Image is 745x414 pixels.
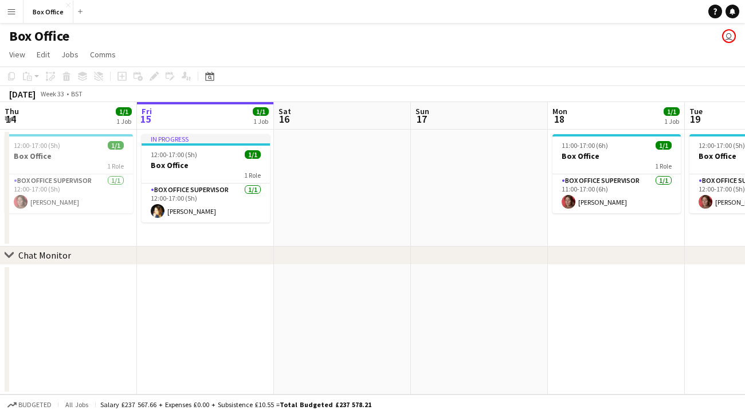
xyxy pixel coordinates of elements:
span: Sat [279,106,291,116]
div: Salary £237 567.66 + Expenses £0.00 + Subsistence £10.55 = [100,400,371,409]
span: 1 Role [655,162,672,170]
span: Week 33 [38,89,66,98]
span: Fri [142,106,152,116]
span: 11:00-17:00 (6h) [562,141,608,150]
span: Edit [37,49,50,60]
span: 15 [140,112,152,126]
span: 1/1 [253,107,269,116]
button: Budgeted [6,399,53,411]
span: 1 Role [107,162,124,170]
span: View [9,49,25,60]
span: 12:00-17:00 (5h) [699,141,745,150]
div: 1 Job [253,117,268,126]
span: 1 Role [244,171,261,179]
h3: Box Office [142,160,270,170]
span: Tue [689,106,703,116]
app-user-avatar: Millie Haldane [722,29,736,43]
span: Budgeted [18,401,52,409]
h3: Box Office [5,151,133,161]
a: View [5,47,30,62]
a: Comms [85,47,120,62]
h1: Box Office [9,28,69,45]
span: 19 [688,112,703,126]
span: All jobs [63,400,91,409]
span: 12:00-17:00 (5h) [151,150,197,159]
app-job-card: 11:00-17:00 (6h)1/1Box Office1 RoleBox Office Supervisor1/111:00-17:00 (6h)[PERSON_NAME] [552,134,681,213]
div: BST [71,89,83,98]
span: 18 [551,112,567,126]
h3: Box Office [552,151,681,161]
span: 1/1 [116,107,132,116]
app-card-role: Box Office Supervisor1/112:00-17:00 (5h)[PERSON_NAME] [142,183,270,222]
button: Box Office [23,1,73,23]
div: Chat Monitor [18,249,71,261]
span: 1/1 [245,150,261,159]
div: 1 Job [116,117,131,126]
span: Sun [415,106,429,116]
app-card-role: Box Office Supervisor1/111:00-17:00 (6h)[PERSON_NAME] [552,174,681,213]
div: 1 Job [664,117,679,126]
a: Jobs [57,47,83,62]
app-job-card: In progress12:00-17:00 (5h)1/1Box Office1 RoleBox Office Supervisor1/112:00-17:00 (5h)[PERSON_NAME] [142,134,270,222]
span: Total Budgeted £237 578.21 [280,400,371,409]
div: [DATE] [9,88,36,100]
app-card-role: Box Office Supervisor1/112:00-17:00 (5h)[PERSON_NAME] [5,174,133,213]
a: Edit [32,47,54,62]
span: Jobs [61,49,79,60]
span: 1/1 [108,141,124,150]
span: 17 [414,112,429,126]
span: Comms [90,49,116,60]
span: 12:00-17:00 (5h) [14,141,60,150]
span: 16 [277,112,291,126]
span: 14 [3,112,19,126]
app-job-card: 12:00-17:00 (5h)1/1Box Office1 RoleBox Office Supervisor1/112:00-17:00 (5h)[PERSON_NAME] [5,134,133,213]
span: 1/1 [664,107,680,116]
div: In progress [142,134,270,143]
span: Thu [5,106,19,116]
span: 1/1 [656,141,672,150]
span: Mon [552,106,567,116]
